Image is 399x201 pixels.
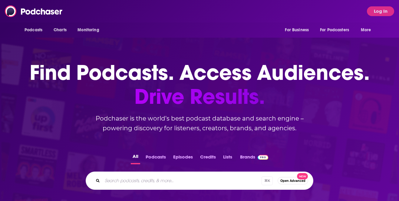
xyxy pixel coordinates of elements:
[281,24,316,36] button: open menu
[361,26,371,34] span: More
[30,85,370,109] span: Drive Results.
[25,26,42,34] span: Podcasts
[102,176,262,186] input: Search podcasts, credits, & more...
[367,6,394,16] button: Log In
[280,179,305,182] span: Open Advanced
[357,24,379,36] button: open menu
[50,24,70,36] a: Charts
[278,177,308,184] button: Open AdvancedNew
[240,152,268,164] a: BrandsPodchaser Pro
[316,24,358,36] button: open menu
[171,152,195,164] button: Episodes
[320,26,349,34] span: For Podcasters
[78,114,321,133] h2: Podchaser is the world’s best podcast database and search engine – powering discovery for listene...
[198,152,218,164] button: Credits
[73,24,107,36] button: open menu
[86,172,313,190] div: Search podcasts, credits, & more...
[20,24,50,36] button: open menu
[54,26,67,34] span: Charts
[30,61,370,109] h1: Find Podcasts. Access Audiences.
[297,173,308,179] span: New
[144,152,168,164] button: Podcasts
[5,5,63,17] img: Podchaser - Follow, Share and Rate Podcasts
[258,155,268,160] img: Podchaser Pro
[262,176,273,185] span: ⌘ K
[131,152,140,164] button: All
[77,26,99,34] span: Monitoring
[221,152,234,164] button: Lists
[285,26,309,34] span: For Business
